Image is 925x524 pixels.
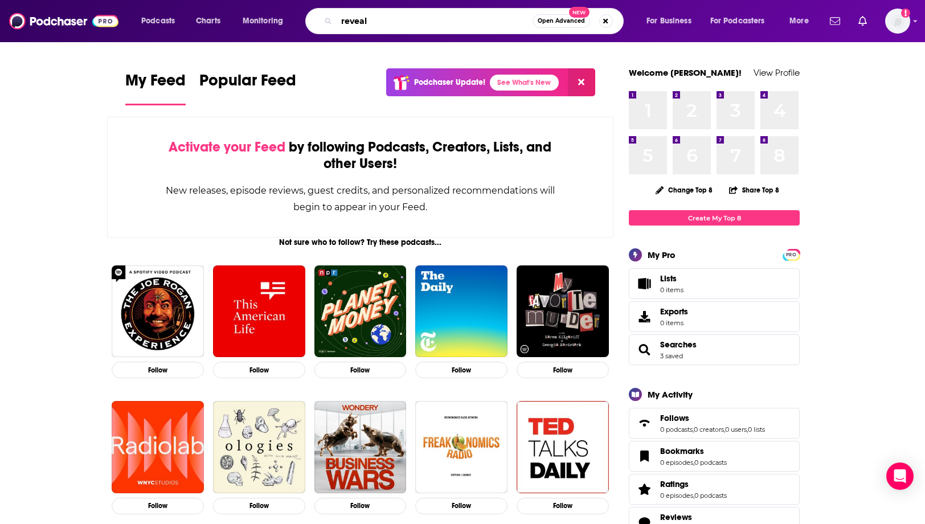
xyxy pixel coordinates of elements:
[754,67,800,78] a: View Profile
[629,334,800,365] span: Searches
[646,13,691,29] span: For Business
[648,389,693,400] div: My Activity
[784,251,798,259] span: PRO
[415,498,507,514] button: Follow
[337,12,533,30] input: Search podcasts, credits, & more...
[213,265,305,358] img: This American Life
[165,182,556,215] div: New releases, episode reviews, guest credits, and personalized recommendations will begin to appe...
[633,309,656,325] span: Exports
[415,265,507,358] img: The Daily
[728,179,780,201] button: Share Top 8
[199,71,296,97] span: Popular Feed
[725,425,747,433] a: 0 users
[517,401,609,493] img: TED Talks Daily
[885,9,910,34] button: Show profile menu
[660,479,689,489] span: Ratings
[629,408,800,439] span: Follows
[314,498,407,514] button: Follow
[629,268,800,299] a: Lists
[189,12,227,30] a: Charts
[660,306,688,317] span: Exports
[314,401,407,493] img: Business Wars
[660,273,683,284] span: Lists
[633,481,656,497] a: Ratings
[629,67,742,78] a: Welcome [PERSON_NAME]!
[112,498,204,514] button: Follow
[781,12,823,30] button: open menu
[710,13,765,29] span: For Podcasters
[660,413,765,423] a: Follows
[538,18,585,24] span: Open Advanced
[660,425,693,433] a: 0 podcasts
[414,77,485,87] p: Podchaser Update!
[629,301,800,332] a: Exports
[885,9,910,34] span: Logged in as kmcguirk
[660,459,693,466] a: 0 episodes
[885,9,910,34] img: User Profile
[784,250,798,259] a: PRO
[660,339,697,350] a: Searches
[141,13,175,29] span: Podcasts
[747,425,748,433] span: ,
[213,401,305,493] img: Ologies with Alie Ward
[243,13,283,29] span: Monitoring
[169,138,285,155] span: Activate your Feed
[660,512,727,522] a: Reviews
[125,71,186,105] a: My Feed
[165,139,556,172] div: by following Podcasts, Creators, Lists, and other Users!
[660,446,727,456] a: Bookmarks
[316,8,635,34] div: Search podcasts, credits, & more...
[133,12,190,30] button: open menu
[694,492,727,500] a: 0 podcasts
[629,441,800,472] span: Bookmarks
[694,459,727,466] a: 0 podcasts
[107,238,613,247] div: Not sure who to follow? Try these podcasts...
[629,474,800,505] span: Ratings
[693,425,694,433] span: ,
[748,425,765,433] a: 0 lists
[694,425,724,433] a: 0 creators
[649,183,719,197] button: Change Top 8
[660,413,689,423] span: Follows
[886,462,914,490] div: Open Intercom Messenger
[517,265,609,358] img: My Favorite Murder with Karen Kilgariff and Georgia Hardstark
[235,12,298,30] button: open menu
[633,342,656,358] a: Searches
[660,512,692,522] span: Reviews
[825,11,845,31] a: Show notifications dropdown
[213,498,305,514] button: Follow
[517,498,609,514] button: Follow
[901,9,910,18] svg: Add a profile image
[199,71,296,105] a: Popular Feed
[789,13,809,29] span: More
[196,13,220,29] span: Charts
[415,362,507,378] button: Follow
[125,71,186,97] span: My Feed
[9,10,118,32] img: Podchaser - Follow, Share and Rate Podcasts
[415,401,507,493] img: Freakonomics Radio
[112,401,204,493] img: Radiolab
[633,415,656,431] a: Follows
[213,362,305,378] button: Follow
[112,265,204,358] img: The Joe Rogan Experience
[633,448,656,464] a: Bookmarks
[533,14,590,28] button: Open AdvancedNew
[724,425,725,433] span: ,
[629,210,800,226] a: Create My Top 8
[703,12,781,30] button: open menu
[314,265,407,358] img: Planet Money
[112,362,204,378] button: Follow
[854,11,871,31] a: Show notifications dropdown
[314,362,407,378] button: Follow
